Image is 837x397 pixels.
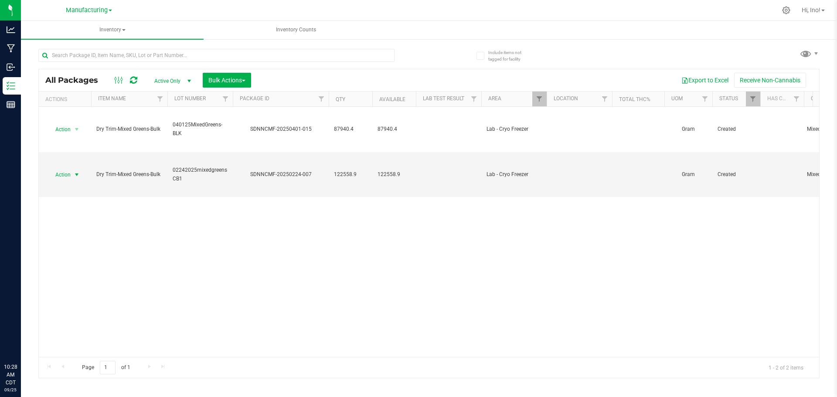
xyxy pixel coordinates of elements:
[204,21,387,39] a: Inventory Counts
[4,363,17,387] p: 10:28 AM CDT
[698,92,712,106] a: Filter
[7,63,15,71] inline-svg: Inbound
[746,92,760,106] a: Filter
[487,170,541,179] span: Lab - Cryo Freezer
[240,95,269,102] a: Package ID
[7,44,15,53] inline-svg: Manufacturing
[619,96,650,102] a: Total THC%
[378,170,411,179] span: 122558.9
[4,387,17,393] p: 09/25
[174,95,206,102] a: Lot Number
[71,169,82,181] span: select
[71,123,82,136] span: select
[21,21,204,39] a: Inventory
[802,7,820,14] span: Hi, Ino!
[7,81,15,90] inline-svg: Inventory
[379,96,405,102] a: Available
[100,361,116,374] input: 1
[231,125,330,133] div: SDNNCMF-20250401-015
[423,95,464,102] a: Lab Test Result
[9,327,35,353] iframe: Resource center
[334,125,367,133] span: 87940.4
[467,92,481,106] a: Filter
[554,95,578,102] a: Location
[488,49,532,62] span: Include items not tagged for facility
[96,170,162,179] span: Dry Trim-Mixed Greens-Bulk
[378,125,411,133] span: 87940.4
[38,49,395,62] input: Search Package ID, Item Name, SKU, Lot or Part Number...
[48,123,71,136] span: Action
[334,170,367,179] span: 122558.9
[173,166,228,183] span: 02242025mixedgreens CB1
[218,92,233,106] a: Filter
[153,92,167,106] a: Filter
[762,361,810,374] span: 1 - 2 of 2 items
[66,7,108,14] span: Manufacturing
[45,75,107,85] span: All Packages
[789,92,804,106] a: Filter
[98,95,126,102] a: Item Name
[671,95,683,102] a: UOM
[45,96,88,102] div: Actions
[598,92,612,106] a: Filter
[336,96,345,102] a: Qty
[75,361,137,374] span: Page of 1
[670,170,707,179] span: Gram
[670,125,707,133] span: Gram
[208,77,245,84] span: Bulk Actions
[718,125,755,133] span: Created
[676,73,734,88] button: Export to Excel
[734,73,806,88] button: Receive Non-Cannabis
[264,26,328,34] span: Inventory Counts
[173,121,228,137] span: 040125MixedGreens-BLK
[96,125,162,133] span: Dry Trim-Mixed Greens-Bulk
[314,92,329,106] a: Filter
[719,95,738,102] a: Status
[532,92,547,106] a: Filter
[7,25,15,34] inline-svg: Analytics
[760,92,804,107] th: Has COA
[203,73,251,88] button: Bulk Actions
[718,170,755,179] span: Created
[7,100,15,109] inline-svg: Reports
[488,95,501,102] a: Area
[231,170,330,179] div: SDNNCMF-20250224-007
[781,6,792,14] div: Manage settings
[48,169,71,181] span: Action
[487,125,541,133] span: Lab - Cryo Freezer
